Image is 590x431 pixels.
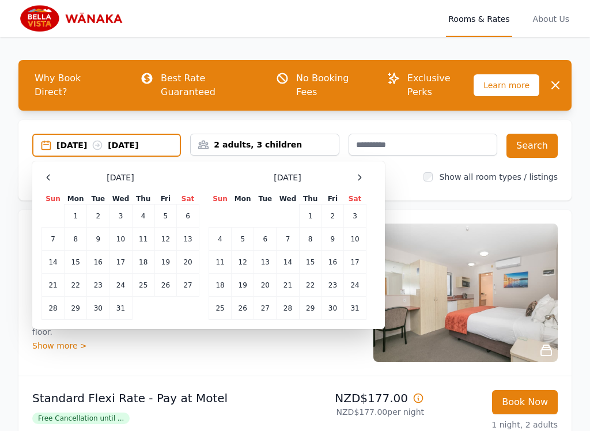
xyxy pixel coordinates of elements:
[299,228,322,251] td: 8
[154,194,176,205] th: Fri
[87,274,109,297] td: 23
[65,251,87,274] td: 15
[177,274,199,297] td: 27
[209,297,232,320] td: 25
[492,390,558,414] button: Book Now
[161,71,257,99] p: Best Rate Guaranteed
[132,274,154,297] td: 25
[299,274,322,297] td: 22
[232,297,254,320] td: 26
[344,297,366,320] td: 31
[42,228,65,251] td: 7
[107,172,134,183] span: [DATE]
[254,251,277,274] td: 13
[132,251,154,274] td: 18
[109,205,132,228] td: 3
[299,205,322,228] td: 1
[344,205,366,228] td: 3
[322,251,343,274] td: 16
[209,274,232,297] td: 18
[154,274,176,297] td: 26
[209,251,232,274] td: 11
[344,194,366,205] th: Sat
[299,251,322,274] td: 15
[277,251,299,274] td: 14
[299,297,322,320] td: 29
[277,297,299,320] td: 28
[177,205,199,228] td: 6
[322,297,343,320] td: 30
[65,228,87,251] td: 8
[42,297,65,320] td: 28
[232,251,254,274] td: 12
[42,274,65,297] td: 21
[87,297,109,320] td: 30
[232,228,254,251] td: 5
[109,194,132,205] th: Wed
[177,194,199,205] th: Sat
[87,251,109,274] td: 16
[25,67,122,104] span: Why Book Direct?
[109,228,132,251] td: 10
[209,194,232,205] th: Sun
[277,228,299,251] td: 7
[322,194,343,205] th: Fri
[440,172,558,182] label: Show all room types / listings
[65,274,87,297] td: 22
[300,406,424,418] p: NZD$177.00 per night
[322,274,343,297] td: 23
[344,251,366,274] td: 17
[322,205,343,228] td: 2
[322,228,343,251] td: 9
[154,228,176,251] td: 12
[87,228,109,251] td: 9
[433,419,558,430] p: 1 night, 2 adults
[232,274,254,297] td: 19
[109,297,132,320] td: 31
[87,205,109,228] td: 2
[300,390,424,406] p: NZD$177.00
[132,228,154,251] td: 11
[65,205,87,228] td: 1
[42,194,65,205] th: Sun
[277,194,299,205] th: Wed
[277,274,299,297] td: 21
[344,274,366,297] td: 24
[296,71,368,99] p: No Booking Fees
[191,139,338,150] div: 2 adults, 3 children
[109,274,132,297] td: 24
[32,340,360,351] div: Show more >
[254,297,277,320] td: 27
[254,228,277,251] td: 6
[32,413,130,424] span: Free Cancellation until ...
[18,5,129,32] img: Bella Vista Wanaka
[407,71,474,99] p: Exclusive Perks
[177,251,199,274] td: 20
[65,297,87,320] td: 29
[254,194,277,205] th: Tue
[42,251,65,274] td: 14
[132,205,154,228] td: 4
[474,74,539,96] span: Learn more
[344,228,366,251] td: 10
[56,139,180,151] div: [DATE] [DATE]
[65,194,87,205] th: Mon
[254,274,277,297] td: 20
[154,205,176,228] td: 5
[132,194,154,205] th: Thu
[506,134,558,158] button: Search
[154,251,176,274] td: 19
[274,172,301,183] span: [DATE]
[299,194,322,205] th: Thu
[109,251,132,274] td: 17
[209,228,232,251] td: 4
[177,228,199,251] td: 13
[32,390,290,406] p: Standard Flexi Rate - Pay at Motel
[87,194,109,205] th: Tue
[232,194,254,205] th: Mon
